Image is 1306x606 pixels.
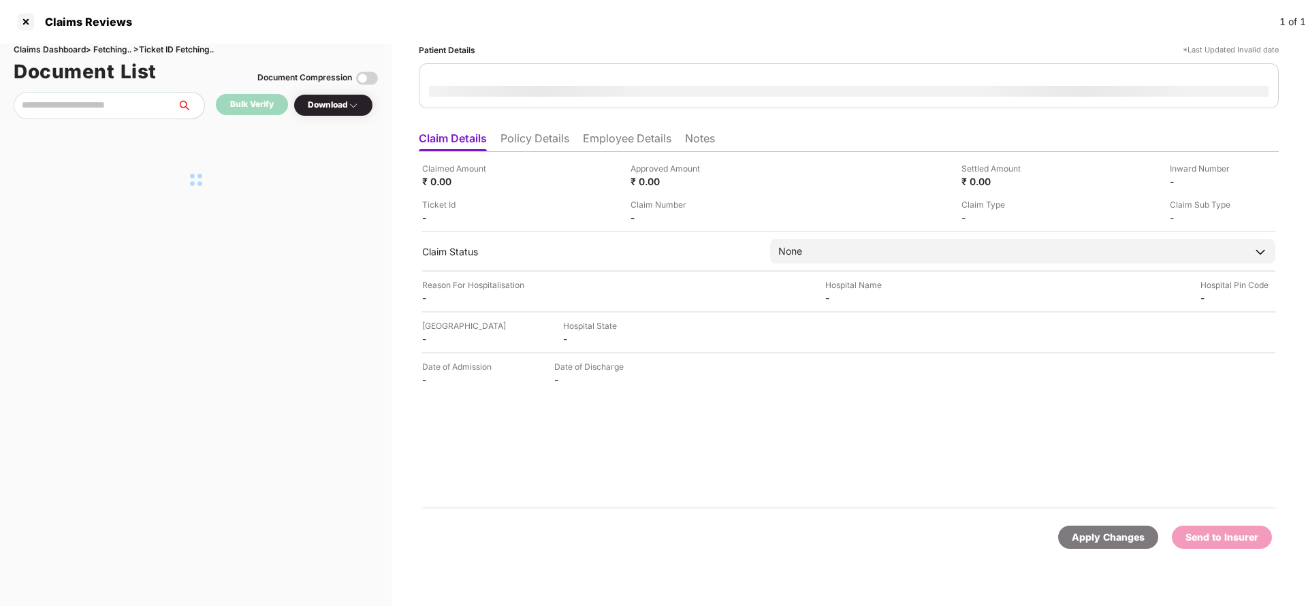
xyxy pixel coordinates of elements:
[422,278,524,291] div: Reason For Hospitalisation
[422,198,497,211] div: Ticket Id
[422,373,497,386] div: -
[14,57,157,86] h1: Document List
[1200,291,1275,304] div: -
[961,211,1036,224] div: -
[563,332,638,345] div: -
[422,245,756,258] div: Claim Status
[37,15,132,29] div: Claims Reviews
[1072,530,1145,545] div: Apply Changes
[631,211,705,224] div: -
[419,131,487,151] li: Claim Details
[563,319,638,332] div: Hospital State
[176,92,205,119] button: search
[422,319,506,332] div: [GEOGRAPHIC_DATA]
[631,162,705,175] div: Approved Amount
[348,100,359,111] img: svg+xml;base64,PHN2ZyBpZD0iRHJvcGRvd24tMzJ4MzIiIHhtbG5zPSJodHRwOi8vd3d3LnczLm9yZy8yMDAwL3N2ZyIgd2...
[961,198,1036,211] div: Claim Type
[356,67,378,89] img: svg+xml;base64,PHN2ZyBpZD0iVG9nZ2xlLTMyeDMyIiB4bWxucz0iaHR0cDovL3d3dy53My5vcmcvMjAwMC9zdmciIHdpZH...
[961,162,1036,175] div: Settled Amount
[422,211,497,224] div: -
[1170,162,1245,175] div: Inward Number
[554,360,629,373] div: Date of Discharge
[583,131,671,151] li: Employee Details
[422,360,497,373] div: Date of Admission
[1170,175,1245,188] div: -
[14,44,378,57] div: Claims Dashboard > Fetching.. > Ticket ID Fetching..
[422,175,497,188] div: ₹ 0.00
[1170,198,1245,211] div: Claim Sub Type
[631,175,705,188] div: ₹ 0.00
[500,131,569,151] li: Policy Details
[176,100,204,111] span: search
[1185,530,1258,545] div: Send to Insurer
[1200,278,1275,291] div: Hospital Pin Code
[631,198,705,211] div: Claim Number
[825,291,900,304] div: -
[419,44,475,57] div: Patient Details
[308,99,359,112] div: Download
[422,162,497,175] div: Claimed Amount
[1254,245,1267,259] img: downArrowIcon
[422,291,497,304] div: -
[1279,14,1306,29] div: 1 of 1
[1170,211,1245,224] div: -
[961,175,1036,188] div: ₹ 0.00
[230,98,274,111] div: Bulk Verify
[685,131,715,151] li: Notes
[257,71,352,84] div: Document Compression
[825,278,900,291] div: Hospital Name
[778,244,802,259] div: None
[422,332,497,345] div: -
[1183,44,1279,57] div: *Last Updated Invalid date
[554,373,629,386] div: -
